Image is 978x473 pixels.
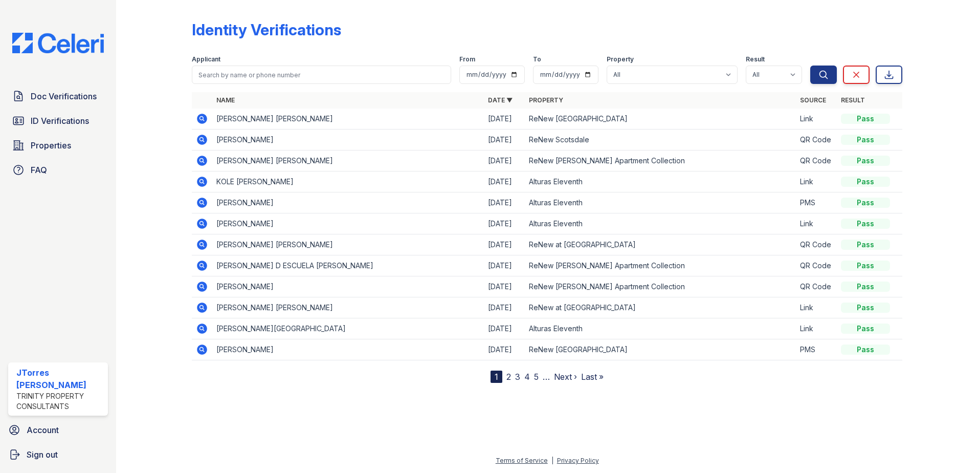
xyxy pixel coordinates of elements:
td: QR Code [796,255,837,276]
td: [DATE] [484,339,525,360]
td: [DATE] [484,150,525,171]
div: Pass [841,177,890,187]
a: Last » [581,372,604,382]
td: [PERSON_NAME] [PERSON_NAME] [212,109,484,130]
a: Privacy Policy [557,457,599,464]
td: Link [796,109,837,130]
td: Alturas Eleventh [525,318,796,339]
div: Pass [841,261,890,271]
td: [PERSON_NAME][GEOGRAPHIC_DATA] [212,318,484,339]
a: 2 [506,372,511,382]
a: Date ▼ [488,96,513,104]
a: Property [529,96,563,104]
label: Result [746,55,765,63]
a: Terms of Service [496,457,548,464]
span: … [543,371,550,383]
td: [DATE] [484,318,525,339]
td: Alturas Eleventh [525,171,796,192]
td: Link [796,171,837,192]
div: JTorres [PERSON_NAME] [16,367,104,391]
label: From [459,55,475,63]
td: [DATE] [484,171,525,192]
td: [PERSON_NAME] [PERSON_NAME] [212,150,484,171]
td: ReNew [PERSON_NAME] Apartment Collection [525,255,796,276]
div: | [551,457,553,464]
div: Pass [841,324,890,334]
span: FAQ [31,164,47,176]
a: Source [800,96,826,104]
td: [PERSON_NAME] [PERSON_NAME] [212,297,484,318]
td: QR Code [796,130,837,150]
td: ReNew [PERSON_NAME] Apartment Collection [525,276,796,297]
td: [DATE] [484,109,525,130]
div: Pass [841,198,890,208]
td: [PERSON_NAME] [212,339,484,360]
span: Properties [31,139,71,152]
a: Sign out [4,444,112,465]
td: ReNew at [GEOGRAPHIC_DATA] [525,297,796,318]
td: Link [796,297,837,318]
a: Next › [554,372,577,382]
td: [DATE] [484,192,525,213]
span: Account [27,424,59,436]
a: Name [216,96,235,104]
td: QR Code [796,234,837,255]
td: [DATE] [484,276,525,297]
td: QR Code [796,276,837,297]
label: Property [607,55,634,63]
a: FAQ [8,160,108,180]
div: Pass [841,282,890,292]
td: [DATE] [484,255,525,276]
span: ID Verifications [31,115,89,127]
a: Doc Verifications [8,86,108,106]
td: ReNew [PERSON_NAME] Apartment Collection [525,150,796,171]
td: ReNew at [GEOGRAPHIC_DATA] [525,234,796,255]
td: [DATE] [484,297,525,318]
td: Link [796,213,837,234]
a: 3 [515,372,520,382]
a: 4 [524,372,530,382]
div: Identity Verifications [192,20,341,39]
div: Pass [841,345,890,355]
td: Link [796,318,837,339]
td: [PERSON_NAME] [212,192,484,213]
td: PMS [796,339,837,360]
div: Pass [841,219,890,229]
td: KOLE [PERSON_NAME] [212,171,484,192]
td: [PERSON_NAME] [PERSON_NAME] [212,234,484,255]
td: [PERSON_NAME] [212,276,484,297]
img: CE_Logo_Blue-a8612792a0a2168367f1c8372b55b34899dd931a85d93a1a3d3e32e68fde9ad4.png [4,33,112,53]
a: Account [4,420,112,440]
td: PMS [796,192,837,213]
a: 5 [534,372,539,382]
td: [DATE] [484,234,525,255]
div: Pass [841,240,890,250]
td: [DATE] [484,130,525,150]
td: ReNew [GEOGRAPHIC_DATA] [525,339,796,360]
div: Pass [841,114,890,124]
td: Alturas Eleventh [525,213,796,234]
td: Alturas Eleventh [525,192,796,213]
div: Pass [841,303,890,313]
td: [DATE] [484,213,525,234]
span: Sign out [27,448,58,461]
input: Search by name or phone number [192,66,451,84]
label: Applicant [192,55,220,63]
div: Pass [841,135,890,145]
span: Doc Verifications [31,90,97,102]
td: [PERSON_NAME] D ESCUELA [PERSON_NAME] [212,255,484,276]
td: [PERSON_NAME] [212,213,484,234]
td: ReNew Scotsdale [525,130,796,150]
a: Result [841,96,865,104]
div: 1 [491,371,502,383]
td: [PERSON_NAME] [212,130,484,150]
td: QR Code [796,150,837,171]
div: Trinity Property Consultants [16,391,104,412]
a: ID Verifications [8,111,108,131]
div: Pass [841,156,890,166]
label: To [533,55,541,63]
a: Properties [8,135,108,156]
td: ReNew [GEOGRAPHIC_DATA] [525,109,796,130]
